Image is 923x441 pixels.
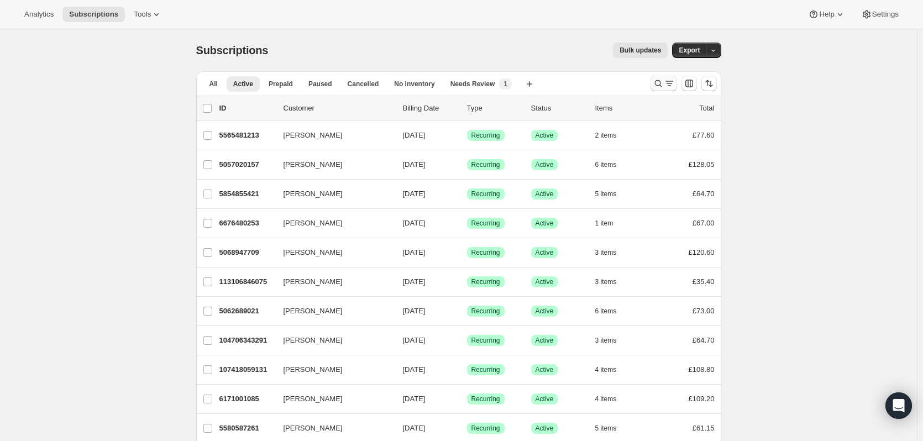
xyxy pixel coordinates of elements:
span: Needs Review [450,80,495,88]
span: £35.40 [693,277,715,286]
span: 5 items [595,190,617,198]
div: 113106846075[PERSON_NAME][DATE]SuccessRecurringSuccessActive3 items£35.40 [219,274,715,290]
span: Tools [134,10,151,19]
button: [PERSON_NAME] [277,244,387,261]
span: Recurring [471,365,500,374]
button: [PERSON_NAME] [277,273,387,291]
span: 6 items [595,160,617,169]
button: [PERSON_NAME] [277,185,387,203]
button: [PERSON_NAME] [277,361,387,379]
span: [PERSON_NAME] [284,393,343,405]
span: Settings [872,10,899,19]
span: Active [536,424,554,433]
button: [PERSON_NAME] [277,390,387,408]
span: [PERSON_NAME] [284,364,343,375]
span: Bulk updates [620,46,661,55]
span: [DATE] [403,307,426,315]
div: 6171001085[PERSON_NAME][DATE]SuccessRecurringSuccessActive4 items£109.20 [219,391,715,407]
span: Active [536,365,554,374]
div: 5062689021[PERSON_NAME][DATE]SuccessRecurringSuccessActive6 items£73.00 [219,303,715,319]
span: Recurring [471,424,500,433]
span: 4 items [595,395,617,403]
button: 6 items [595,303,629,319]
span: [DATE] [403,424,426,432]
p: 6676480253 [219,218,275,229]
button: 2 items [595,128,629,143]
button: [PERSON_NAME] [277,127,387,144]
button: [PERSON_NAME] [277,214,387,232]
span: Recurring [471,277,500,286]
span: [DATE] [403,190,426,198]
button: Sort the results [701,76,717,91]
span: 2 items [595,131,617,140]
span: [PERSON_NAME] [284,130,343,141]
button: 6 items [595,157,629,172]
span: Recurring [471,190,500,198]
span: Active [536,190,554,198]
div: 5854855421[PERSON_NAME][DATE]SuccessRecurringSuccessActive5 items£64.70 [219,186,715,202]
div: IDCustomerBilling DateTypeStatusItemsTotal [219,103,715,114]
button: 4 items [595,391,629,407]
button: 3 items [595,333,629,348]
button: Subscriptions [62,7,125,22]
span: Active [536,160,554,169]
span: Active [536,219,554,228]
button: Analytics [18,7,60,22]
span: [PERSON_NAME] [284,335,343,346]
span: £120.60 [689,248,715,256]
span: [DATE] [403,277,426,286]
div: 5565481213[PERSON_NAME][DATE]SuccessRecurringSuccessActive2 items£77.60 [219,128,715,143]
button: Create new view [521,76,538,92]
span: Export [679,46,700,55]
div: 5580587261[PERSON_NAME][DATE]SuccessRecurringSuccessActive5 items£61.15 [219,421,715,436]
span: Recurring [471,336,500,345]
p: 104706343291 [219,335,275,346]
span: No inventory [394,80,434,88]
span: £108.80 [689,365,715,374]
span: Recurring [471,131,500,140]
div: 5068947709[PERSON_NAME][DATE]SuccessRecurringSuccessActive3 items£120.60 [219,245,715,260]
span: Recurring [471,395,500,403]
p: 5068947709 [219,247,275,258]
span: 1 [504,80,507,88]
div: 107418059131[PERSON_NAME][DATE]SuccessRecurringSuccessActive4 items£108.80 [219,362,715,377]
span: [DATE] [403,219,426,227]
button: 5 items [595,186,629,202]
span: Active [233,80,253,88]
p: Customer [284,103,394,114]
p: 5565481213 [219,130,275,141]
span: 5 items [595,424,617,433]
span: 1 item [595,219,613,228]
span: 4 items [595,365,617,374]
button: 5 items [595,421,629,436]
div: Open Intercom Messenger [885,392,912,419]
span: Active [536,307,554,316]
button: Help [801,7,852,22]
span: £67.00 [693,219,715,227]
div: 5057020157[PERSON_NAME][DATE]SuccessRecurringSuccessActive6 items£128.05 [219,157,715,172]
button: 3 items [595,245,629,260]
p: 5057020157 [219,159,275,170]
span: £73.00 [693,307,715,315]
span: £77.60 [693,131,715,139]
span: Recurring [471,219,500,228]
button: [PERSON_NAME] [277,332,387,349]
div: 6676480253[PERSON_NAME][DATE]SuccessRecurringSuccessActive1 item£67.00 [219,216,715,231]
span: 3 items [595,248,617,257]
button: 1 item [595,216,626,231]
span: £109.20 [689,395,715,403]
button: [PERSON_NAME] [277,156,387,174]
p: Billing Date [403,103,458,114]
span: [PERSON_NAME] [284,159,343,170]
div: Items [595,103,651,114]
span: Help [819,10,834,19]
span: [PERSON_NAME] [284,247,343,258]
span: [DATE] [403,336,426,344]
span: All [209,80,218,88]
div: Type [467,103,522,114]
div: 104706343291[PERSON_NAME][DATE]SuccessRecurringSuccessActive3 items£64.70 [219,333,715,348]
p: 5062689021 [219,306,275,317]
span: Active [536,336,554,345]
span: Recurring [471,160,500,169]
span: [PERSON_NAME] [284,218,343,229]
